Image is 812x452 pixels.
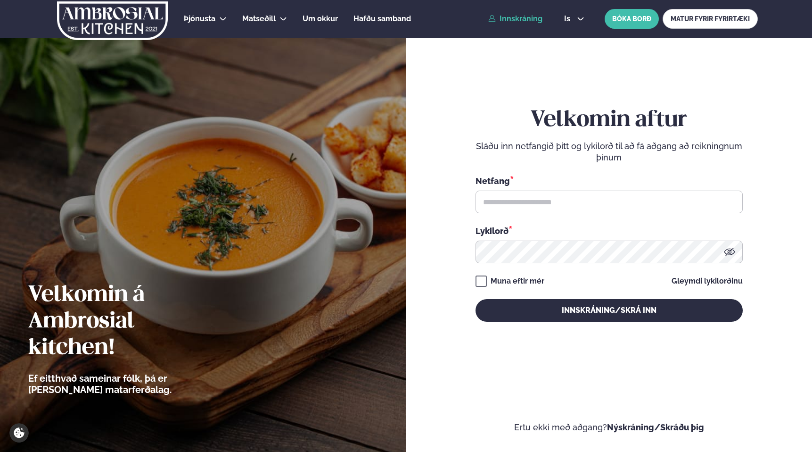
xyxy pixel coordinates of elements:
a: MATUR FYRIR FYRIRTÆKI [663,9,758,29]
a: Cookie settings [9,423,29,443]
span: Um okkur [303,14,338,23]
a: Gleymdi lykilorðinu [672,277,743,285]
a: Þjónusta [184,13,215,25]
h2: Velkomin á Ambrosial kitchen! [28,282,224,361]
h2: Velkomin aftur [476,107,743,134]
button: BÓKA BORÐ [605,9,659,29]
button: is [557,15,592,23]
a: Nýskráning/Skráðu þig [607,422,704,432]
a: Um okkur [303,13,338,25]
button: Innskráning/Skrá inn [476,299,743,322]
span: Þjónusta [184,14,215,23]
a: Hafðu samband [353,13,411,25]
p: Ef eitthvað sameinar fólk, þá er [PERSON_NAME] matarferðalag. [28,373,224,395]
div: Lykilorð [476,225,743,237]
a: Matseðill [242,13,276,25]
p: Sláðu inn netfangið þitt og lykilorð til að fá aðgang að reikningnum þínum [476,141,743,163]
p: Ertu ekki með aðgang? [435,422,784,433]
span: Matseðill [242,14,276,23]
span: is [564,15,573,23]
span: Hafðu samband [353,14,411,23]
img: logo [56,1,169,40]
div: Netfang [476,175,743,187]
a: Innskráning [488,15,542,23]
